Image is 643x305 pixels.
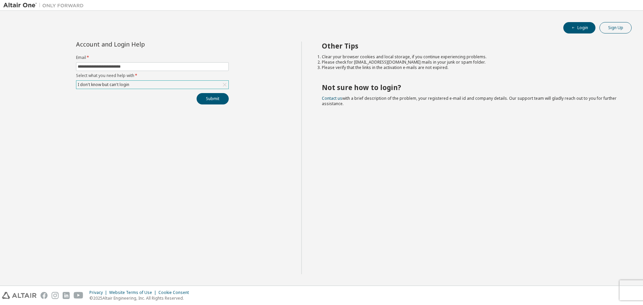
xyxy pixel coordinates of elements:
div: Account and Login Help [76,42,198,47]
label: Select what you need help with [76,73,229,78]
div: Cookie Consent [158,290,193,295]
img: linkedin.svg [63,292,70,299]
button: Submit [197,93,229,104]
img: instagram.svg [52,292,59,299]
div: Website Terms of Use [109,290,158,295]
img: youtube.svg [74,292,83,299]
p: © 2025 Altair Engineering, Inc. All Rights Reserved. [89,295,193,301]
span: with a brief description of the problem, your registered e-mail id and company details. Our suppo... [322,95,617,106]
div: I don't know but can't login [76,81,228,89]
img: facebook.svg [41,292,48,299]
button: Login [563,22,595,33]
img: altair_logo.svg [2,292,37,299]
label: Email [76,55,229,60]
h2: Other Tips [322,42,620,50]
div: I don't know but can't login [77,81,130,88]
a: Contact us [322,95,342,101]
div: Privacy [89,290,109,295]
li: Please verify that the links in the activation e-mails are not expired. [322,65,620,70]
button: Sign Up [599,22,632,33]
img: Altair One [3,2,87,9]
li: Please check for [EMAIL_ADDRESS][DOMAIN_NAME] mails in your junk or spam folder. [322,60,620,65]
h2: Not sure how to login? [322,83,620,92]
li: Clear your browser cookies and local storage, if you continue experiencing problems. [322,54,620,60]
